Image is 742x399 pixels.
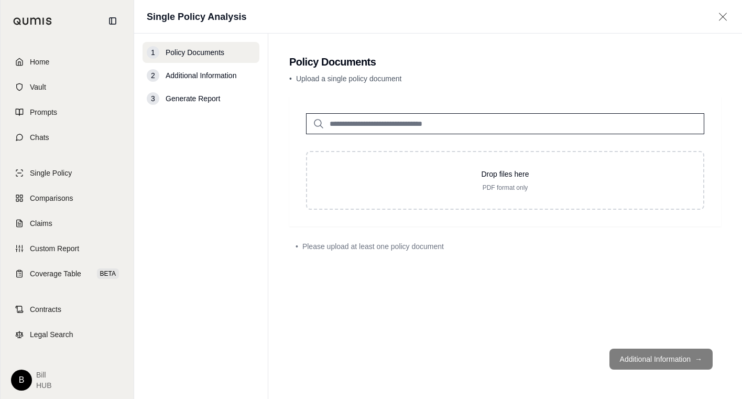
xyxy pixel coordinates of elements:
[36,370,52,380] span: Bill
[30,57,49,67] span: Home
[289,74,292,83] span: •
[296,74,402,83] span: Upload a single policy document
[30,218,52,229] span: Claims
[30,193,73,203] span: Comparisons
[104,13,121,29] button: Collapse sidebar
[7,76,127,99] a: Vault
[7,212,127,235] a: Claims
[147,69,159,82] div: 2
[147,92,159,105] div: 3
[7,126,127,149] a: Chats
[166,93,220,104] span: Generate Report
[302,241,444,252] span: Please upload at least one policy document
[166,70,236,81] span: Additional Information
[7,161,127,185] a: Single Policy
[166,47,224,58] span: Policy Documents
[30,107,57,117] span: Prompts
[30,329,73,340] span: Legal Search
[7,323,127,346] a: Legal Search
[7,298,127,321] a: Contracts
[30,268,81,279] span: Coverage Table
[30,243,79,254] span: Custom Report
[7,187,127,210] a: Comparisons
[97,268,119,279] span: BETA
[30,168,72,178] span: Single Policy
[324,184,686,192] p: PDF format only
[147,46,159,59] div: 1
[7,262,127,285] a: Coverage TableBETA
[7,237,127,260] a: Custom Report
[324,169,686,179] p: Drop files here
[147,9,246,24] h1: Single Policy Analysis
[11,370,32,391] div: B
[289,55,721,69] h2: Policy Documents
[7,101,127,124] a: Prompts
[296,241,298,252] span: •
[30,132,49,143] span: Chats
[30,82,46,92] span: Vault
[7,50,127,73] a: Home
[36,380,52,391] span: HUB
[30,304,61,315] span: Contracts
[13,17,52,25] img: Qumis Logo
